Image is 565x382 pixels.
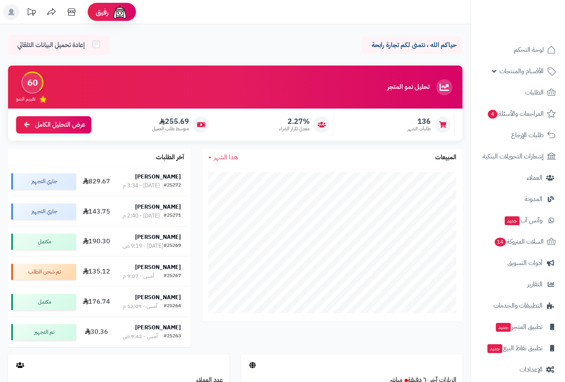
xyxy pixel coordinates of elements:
span: معدل تكرار الشراء [279,125,310,132]
a: لوحة التحكم [476,40,560,60]
span: الأقسام والمنتجات [499,66,544,77]
td: 30.36 [79,317,113,347]
span: إشعارات التحويلات البنكية [483,151,544,162]
span: إعادة تحميل البيانات التلقائي [17,41,85,50]
a: السلات المتروكة14 [476,232,560,251]
h3: تحليل نمو المتجر [387,84,429,91]
div: مكتمل [11,294,76,310]
span: طلبات الشهر [407,125,431,132]
span: 255.69 [152,117,189,126]
td: 829.67 [79,166,113,196]
strong: [PERSON_NAME] [135,173,181,181]
span: 2.27% [279,117,310,126]
strong: [PERSON_NAME] [135,323,181,332]
div: #25263 [164,333,181,341]
div: جاري التجهيز [11,173,76,189]
div: #25271 [164,212,181,220]
div: [DATE] - 3:34 م [123,182,160,190]
h3: المبيعات [435,154,456,161]
div: [DATE] - 9:19 ص [123,242,163,250]
img: ai-face.png [112,4,128,20]
span: هذا الشهر [214,152,238,162]
div: #25272 [164,182,181,190]
span: 136 [407,117,431,126]
span: السلات المتروكة [494,236,544,247]
span: طلبات الإرجاع [511,129,544,141]
span: 4 [488,110,497,119]
a: تطبيق نقاط البيعجديد [476,339,560,358]
a: الطلبات [476,83,560,102]
span: 14 [495,238,506,246]
td: 135.12 [79,257,113,287]
span: لوحة التحكم [514,44,544,55]
div: [DATE] - 2:40 م [123,212,160,220]
a: المراجعات والأسئلة4 [476,104,560,123]
div: أمس - 9:07 م [123,272,154,280]
div: #25264 [164,302,181,310]
span: متوسط طلب العميل [152,125,189,132]
strong: [PERSON_NAME] [135,263,181,271]
span: التقارير [527,279,542,290]
td: 143.75 [79,197,113,226]
span: جديد [487,344,502,353]
a: تحديثات المنصة [21,4,41,22]
div: #25267 [164,272,181,280]
a: طلبات الإرجاع [476,125,560,145]
span: عرض التحليل الكامل [35,120,85,129]
div: أمس - 12:09 م [123,302,157,310]
span: المدونة [525,193,542,205]
strong: [PERSON_NAME] [135,293,181,302]
span: جديد [505,216,520,225]
a: عرض التحليل الكامل [16,116,91,133]
div: تم التجهيز [11,324,76,340]
span: جديد [496,323,511,332]
span: تطبيق نقاط البيع [487,343,542,354]
a: التطبيقات والخدمات [476,296,560,315]
span: الإعدادات [520,364,542,375]
span: الطلبات [525,87,544,98]
strong: [PERSON_NAME] [135,233,181,241]
span: أدوات التسويق [507,257,542,269]
h3: آخر الطلبات [156,154,184,161]
strong: [PERSON_NAME] [135,203,181,211]
span: التطبيقات والخدمات [493,300,542,311]
div: #25269 [164,242,181,250]
div: جاري التجهيز [11,203,76,220]
a: العملاء [476,168,560,187]
div: أمس - 9:42 ص [123,333,158,341]
a: وآتس آبجديد [476,211,560,230]
a: أدوات التسويق [476,253,560,273]
div: مكتمل [11,234,76,250]
td: 176.74 [79,287,113,317]
span: وآتس آب [504,215,542,226]
span: تطبيق المتجر [495,321,542,333]
a: الإعدادات [476,360,560,379]
a: هذا الشهر [208,153,238,162]
a: إشعارات التحويلات البنكية [476,147,560,166]
a: تطبيق المتجرجديد [476,317,560,337]
a: التقارير [476,275,560,294]
span: المراجعات والأسئلة [487,108,544,119]
span: رفيق [96,7,109,17]
div: تم شحن الطلب [11,264,76,280]
a: المدونة [476,189,560,209]
span: تقييم النمو [16,96,35,103]
p: حياكم الله ، نتمنى لكم تجارة رابحة [368,41,456,50]
td: 190.30 [79,227,113,257]
span: العملاء [527,172,542,183]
